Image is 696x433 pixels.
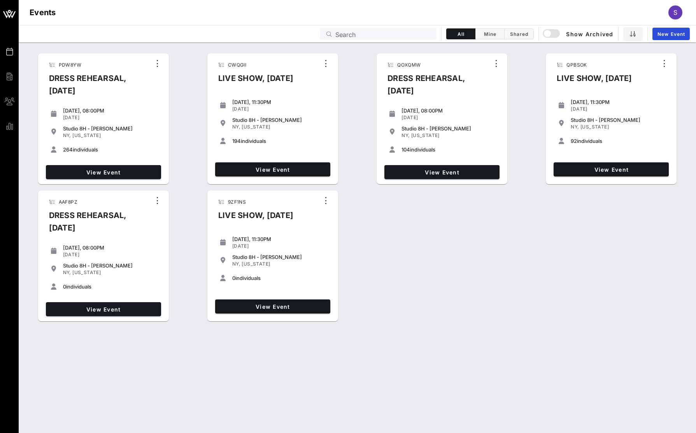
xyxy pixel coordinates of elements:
span: New Event [657,31,685,37]
div: [DATE] [63,114,158,121]
span: AAF8PZ [59,199,77,205]
div: LIVE SHOW, [DATE] [550,72,638,91]
span: PDW8YW [59,62,81,68]
h1: Events [30,6,56,19]
span: [US_STATE] [242,261,270,267]
div: Studio 8H - [PERSON_NAME] [63,125,158,132]
span: QOXQMW [397,62,421,68]
a: View Event [384,165,500,179]
div: [DATE], 11:30PM [232,236,327,242]
span: 104 [401,146,410,153]
div: S [668,5,682,19]
span: NY, [232,124,240,130]
a: View Event [215,162,330,176]
span: 264 [63,146,73,153]
div: individuals [63,146,158,153]
span: NY, [401,132,410,138]
span: 92 [571,138,577,144]
div: [DATE] [232,243,327,249]
span: Show Archived [544,29,613,39]
span: Mine [480,31,500,37]
div: [DATE], 08:00PM [63,245,158,251]
div: individuals [232,275,327,281]
div: individuals [401,146,496,153]
div: [DATE], 08:00PM [401,107,496,114]
div: Studio 8H - [PERSON_NAME] [232,254,327,260]
div: [DATE] [63,252,158,258]
span: 0 [232,275,235,281]
div: LIVE SHOW, [DATE] [212,72,300,91]
div: [DATE], 11:30PM [571,99,666,105]
div: DRESS REHEARSAL, [DATE] [381,72,490,103]
div: Studio 8H - [PERSON_NAME] [571,117,666,123]
div: [DATE], 08:00PM [63,107,158,114]
span: 0 [63,283,66,290]
a: New Event [652,28,690,40]
span: 194 [232,138,241,144]
span: NY, [232,261,240,267]
div: individuals [232,138,327,144]
span: 9ZF1NS [228,199,246,205]
button: Shared [505,28,534,39]
button: All [446,28,475,39]
div: individuals [63,283,158,290]
div: DRESS REHEARSAL, [DATE] [43,209,151,240]
div: [DATE] [232,106,327,112]
button: Show Archived [543,27,614,41]
button: Mine [475,28,505,39]
span: [US_STATE] [72,132,101,138]
a: View Event [46,302,161,316]
span: View Event [387,169,496,176]
span: [US_STATE] [580,124,609,130]
span: View Event [218,166,327,173]
span: NY, [63,132,71,138]
span: NY, [571,124,579,130]
div: DRESS REHEARSAL, [DATE] [43,72,151,103]
span: CWQGII [228,62,246,68]
div: Studio 8H - [PERSON_NAME] [63,262,158,269]
span: All [451,31,470,37]
span: S [673,9,677,16]
div: [DATE], 11:30PM [232,99,327,105]
div: Studio 8H - [PERSON_NAME] [401,125,496,132]
span: NY, [63,269,71,275]
span: [US_STATE] [72,269,101,275]
span: Shared [509,31,529,37]
span: View Event [557,166,666,173]
span: [US_STATE] [242,124,270,130]
span: View Event [49,306,158,313]
span: [US_STATE] [411,132,440,138]
span: QPBSOK [566,62,587,68]
a: View Event [215,299,330,313]
div: individuals [571,138,666,144]
span: View Event [49,169,158,176]
a: View Event [554,162,669,176]
div: [DATE] [571,106,666,112]
a: View Event [46,165,161,179]
div: Studio 8H - [PERSON_NAME] [232,117,327,123]
div: LIVE SHOW, [DATE] [212,209,300,228]
span: View Event [218,303,327,310]
div: [DATE] [401,114,496,121]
